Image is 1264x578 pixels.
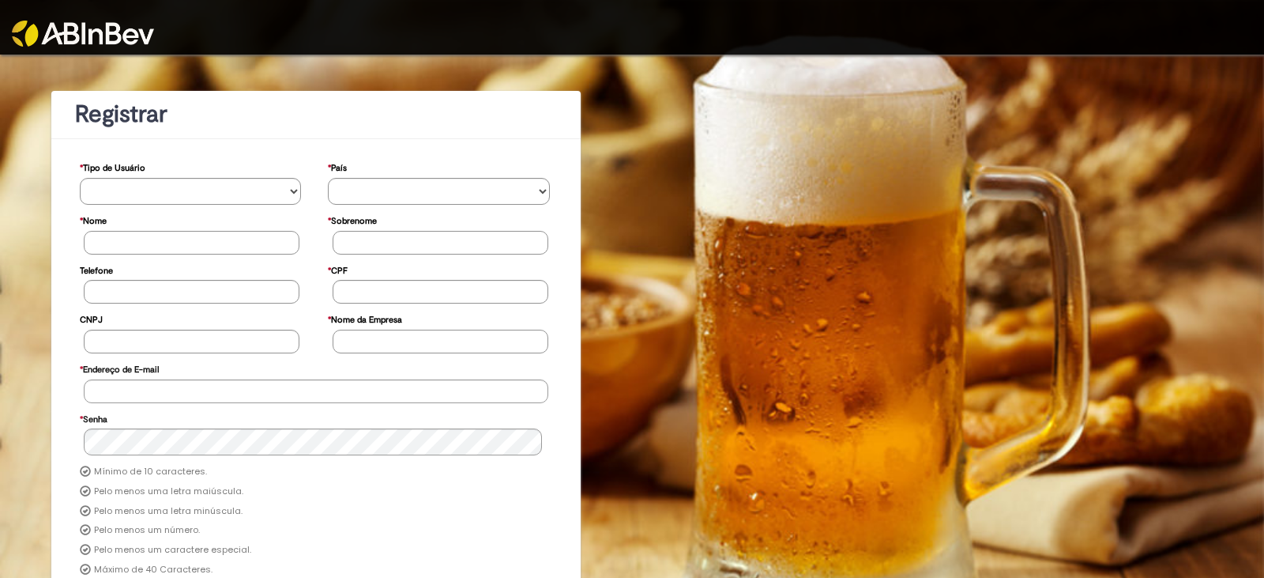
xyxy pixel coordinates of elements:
label: Pelo menos um caractere especial. [94,544,251,557]
label: Máximo de 40 Caracteres. [94,564,213,576]
label: Nome da Empresa [328,307,402,330]
label: Telefone [80,258,113,281]
label: Pelo menos uma letra minúscula. [94,505,243,518]
label: Mínimo de 10 caracteres. [94,466,207,478]
label: Senha [80,406,107,429]
label: Sobrenome [328,208,377,231]
label: Pelo menos um número. [94,524,200,537]
label: Pelo menos uma letra maiúscula. [94,485,243,498]
label: Endereço de E-mail [80,357,159,380]
label: CNPJ [80,307,103,330]
img: ABInbev-white.png [12,21,154,47]
label: Nome [80,208,107,231]
label: País [328,155,347,178]
label: CPF [328,258,348,281]
label: Tipo de Usuário [80,155,145,178]
h1: Registrar [75,101,557,127]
